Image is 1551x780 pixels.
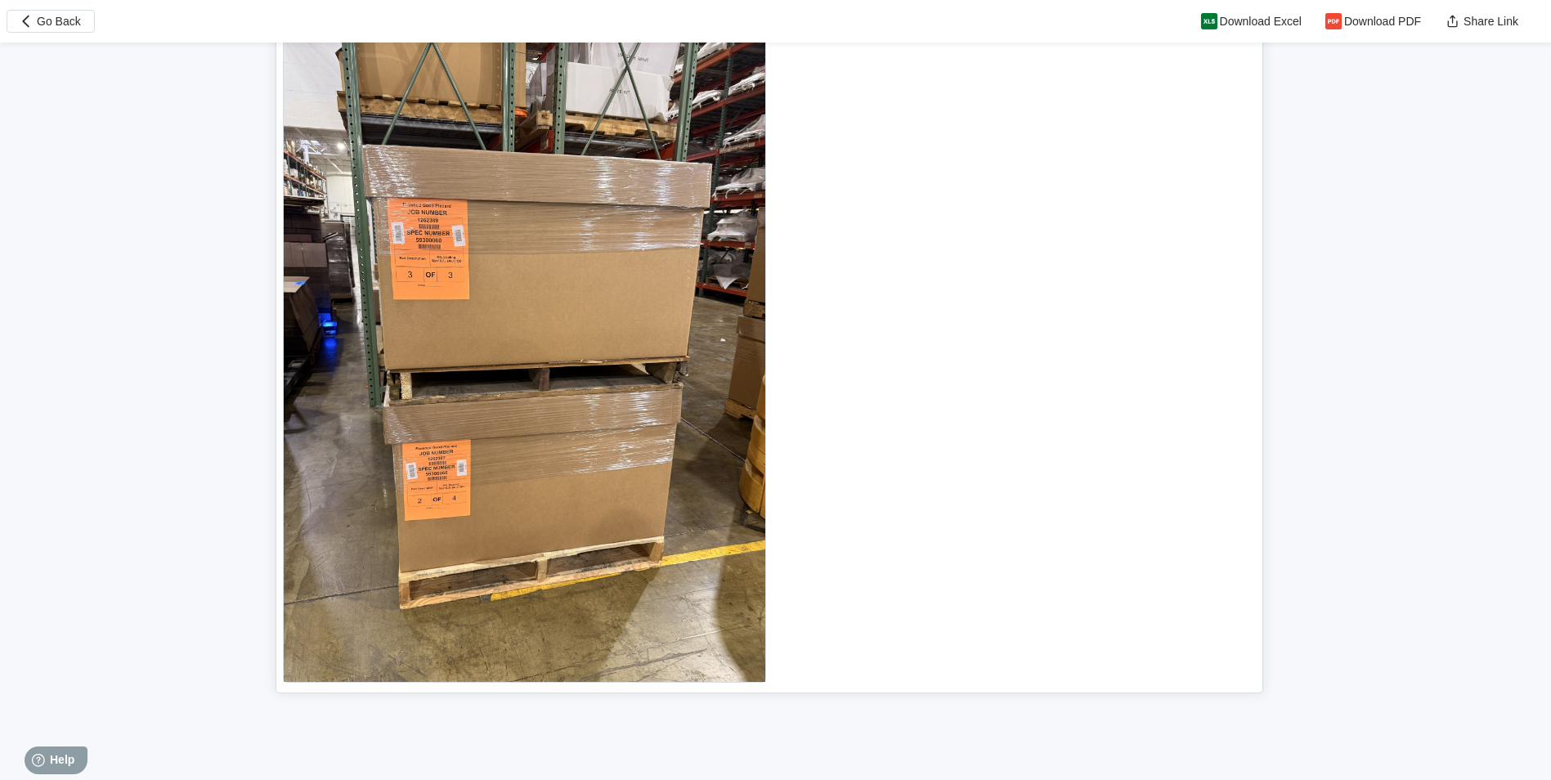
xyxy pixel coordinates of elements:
[1220,16,1302,27] span: Download Excel
[1344,16,1421,27] span: Download PDF
[7,10,95,33] button: Go Back
[284,40,765,682] img: Image38.jpg
[1190,10,1315,33] button: Download Excel
[37,16,81,27] span: Go Back
[1434,10,1531,33] button: Share Link
[1315,10,1434,33] button: Download PDF
[1464,16,1518,27] span: Share Link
